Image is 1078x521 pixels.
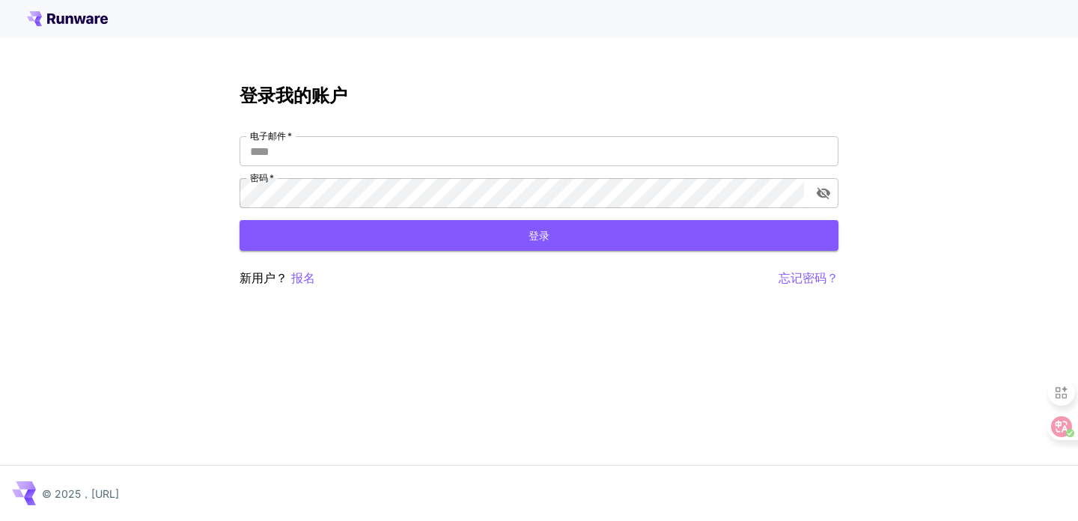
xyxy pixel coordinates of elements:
button: 报名 [291,269,315,287]
font: 报名 [291,270,315,285]
font: © 2025，[URL] [42,487,119,500]
button: 忘记密码？ [779,269,838,287]
font: 电子邮件 [250,130,286,141]
font: 登录我的账户 [240,85,347,106]
font: 登录 [529,229,549,242]
font: 新用户？ [240,270,287,285]
font: 忘记密码？ [779,270,838,285]
button: 登录 [240,220,838,251]
button: 切换密码可见性 [810,180,837,207]
font: 密码 [250,172,268,183]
